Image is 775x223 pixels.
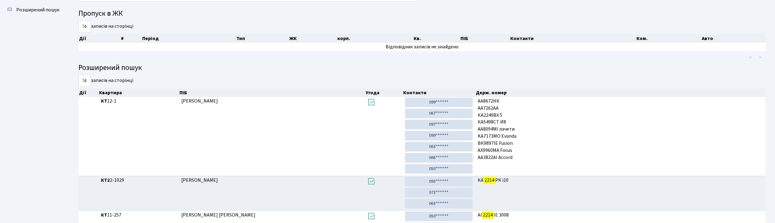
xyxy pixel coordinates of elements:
span: Розширений пошук [16,6,59,13]
h4: Розширений пошук [78,63,766,72]
mark: 2214 [482,211,494,219]
th: ПІБ [460,34,510,43]
th: Дії [78,34,120,43]
b: КТ2 [101,177,110,184]
select: записів на сторінці [78,75,91,87]
th: ЖК [289,34,337,43]
th: Ком. [636,34,701,43]
span: АА8672НК АА7262АА КА2249ВХ 5 КА5498СТ И8 АА8094МІ лачети KA7173MO Evanda ВК9897ІЕ Fusion AX9960MA... [478,98,763,159]
th: Період [142,34,236,43]
th: Кв. [413,34,460,43]
th: Квартира [98,88,179,97]
th: Дії [78,88,98,97]
th: корп. [337,34,413,43]
h4: Пропуск в ЖК [78,9,766,18]
span: [PERSON_NAME] [181,98,218,104]
label: записів на сторінці [78,75,133,87]
th: Держ. номер [476,88,766,97]
b: КТ [101,98,107,104]
span: AI IE 3008 [478,212,763,219]
td: Відповідних записів не знайдено [78,43,766,51]
th: Контакти [403,88,475,97]
mark: 2214 [484,176,495,184]
span: [PERSON_NAME] [PERSON_NAME] [181,212,255,218]
th: Угода [365,88,403,97]
span: 11-257 [101,212,176,219]
select: записів на сторінці [78,21,91,32]
th: Контакти [510,34,636,43]
th: Авто [701,34,766,43]
th: Тип [236,34,289,43]
span: КА РК i10 [478,177,763,184]
label: записів на сторінці [78,21,133,32]
a: Розширений пошук [3,4,65,16]
span: 12-1 [101,98,176,105]
span: 2-1029 [101,177,176,184]
th: # [120,34,142,43]
th: ПІБ [179,88,365,97]
span: [PERSON_NAME] [181,177,218,184]
b: КТ [101,212,107,218]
